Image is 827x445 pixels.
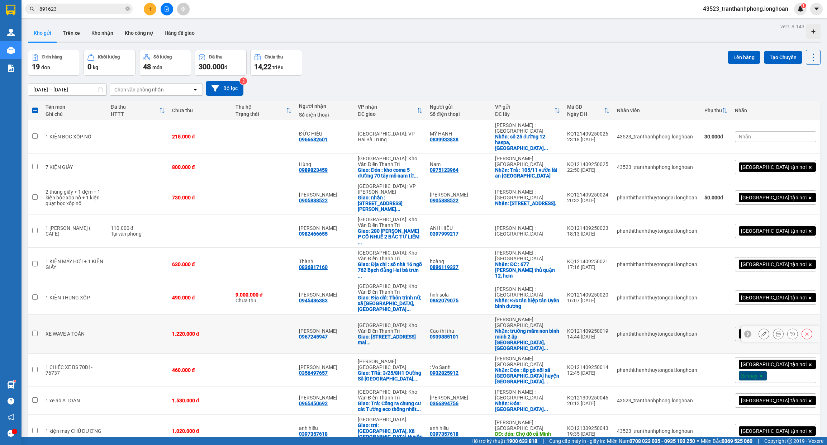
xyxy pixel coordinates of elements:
div: Giao: TRả: 3/25/8H1 Đường Số 182 P.Tăng Nhơn Phú A, TP.Thủ Đức, Hồ Chí Minh [358,370,423,382]
div: [GEOGRAPHIC_DATA]: Kho Văn Điển Thanh Trì [358,250,423,261]
div: KQ121409250014 [567,364,610,370]
div: [GEOGRAPHIC_DATA] : VP [PERSON_NAME] [358,183,423,195]
button: Kho nhận [86,24,119,42]
div: ĐỨC HIẾU [299,131,351,137]
span: search [30,6,35,11]
div: [GEOGRAPHIC_DATA]: Kho Văn Điển Thanh Trì [358,217,423,228]
div: XE WAVE A TOÀN [46,331,103,337]
div: phanthithanhthuytongdai.longhoan [617,228,697,234]
span: question-circle [8,398,14,404]
button: Khối lượng0kg [84,50,136,76]
div: 23:18 [DATE] [567,137,610,142]
sup: 1 [14,380,16,382]
div: [PERSON_NAME] : [GEOGRAPHIC_DATA] [495,250,560,261]
span: Nhãn [739,134,751,139]
span: Xe máy [741,373,757,379]
div: phanthithanhthuytongdai.longhoan [617,331,697,337]
div: 7 KIỆN GIẤY [46,164,103,170]
div: 22:50 [DATE] [567,167,610,173]
div: 43523_tranthanhphong.longhoan [617,164,697,170]
strong: 0369 525 060 [722,438,752,444]
div: [GEOGRAPHIC_DATA]: Kho Văn Điển Thanh Trì [358,389,423,401]
div: 215.000 đ [172,134,228,139]
div: tình sola [430,292,488,298]
span: ... [358,273,362,279]
div: Đơn hàng [42,55,62,60]
span: close-circle [125,6,130,11]
sup: 1 [801,3,806,8]
div: 0982466655 [299,231,328,237]
sup: 2 [240,77,247,85]
span: [GEOGRAPHIC_DATA] tận nơi [741,331,807,337]
div: 20:13 [DATE] [567,401,610,406]
div: KQ121309250046 [567,395,610,401]
span: [GEOGRAPHIC_DATA] tận nơi [741,294,807,301]
div: 800.000 đ [172,164,228,170]
div: Nhân viên [617,108,697,113]
div: Số điện thoại [430,111,488,117]
div: 490.000 đ [172,295,228,300]
span: notification [8,414,14,421]
div: [PERSON_NAME] : [GEOGRAPHIC_DATA] [495,356,560,367]
div: 0397999217 [430,231,458,237]
span: kg [93,65,98,70]
span: Miền Bắc [701,437,752,445]
span: [GEOGRAPHIC_DATA] tận nơi [741,261,807,268]
div: [GEOGRAPHIC_DATA]: Kho Văn Điển Thanh Trì [358,322,423,334]
div: Giao: Đón : kho coma 5 đường 70 tây mỗ nam từ liêm [358,167,423,179]
div: Giao: Địa chỉ: Thôn trinh nữ, xã bình giang, hải dương (thành phố hải phòng) [358,295,423,312]
span: ... [414,173,418,179]
div: 18:13 [DATE] [567,231,610,237]
span: | [758,437,759,445]
div: [PERSON_NAME] : [GEOGRAPHIC_DATA] [495,317,560,328]
div: 1 CHIẾC XE BS 70D1-76737 [46,364,103,376]
div: Ngày ĐH [567,111,604,117]
div: MỸ HẠNH [430,131,488,137]
div: Nam [430,161,488,167]
div: Sửa đơn hàng [759,328,769,339]
div: phanthithanhthuytongdai.longhoan [617,295,697,300]
div: KQ121409250021 [567,259,610,264]
div: 2 thùng giấy + 1 đệm + 1 kiện bộc xốp nổ + 1 kiện quạt bọc xốp nổ [46,189,103,206]
span: món [152,65,162,70]
div: 1.530.000 đ [172,398,228,403]
img: icon-new-feature [797,6,804,12]
th: Toggle SortBy [232,101,295,120]
div: 1 xe ab A TOÀN [46,398,103,403]
div: Giao: Sn6 , ngõ 262, phường vĩnh hưng, quận hoàng mai , hà nộ [358,334,423,345]
div: 0905888522 [299,198,328,203]
span: ... [544,379,548,384]
th: Toggle SortBy [107,101,168,120]
div: Chưa thu [172,108,228,113]
div: Thu hộ [236,104,286,110]
div: 43523_tranthanhphong.longhoan [617,428,697,434]
div: 630.000 đ [172,261,228,267]
div: VP gửi [495,104,554,110]
th: Toggle SortBy [491,101,564,120]
span: Miền Nam [607,437,695,445]
span: [GEOGRAPHIC_DATA] tận nơi [741,361,807,368]
div: KQ121409250023 [567,225,610,231]
div: [PERSON_NAME] : [GEOGRAPHIC_DATA] [495,420,560,431]
div: [PERSON_NAME] : [GEOGRAPHIC_DATA] [495,389,560,401]
div: Nguyễn Công Thi [299,192,351,198]
div: KQ121409250026 [567,131,610,137]
div: 20:32 [DATE] [567,198,610,203]
span: triệu [272,65,284,70]
div: Cao thi thu [430,328,488,334]
div: 0939885101 [430,334,458,340]
span: ... [544,345,548,351]
div: hoàng [430,259,488,264]
div: 730.000 đ [172,195,228,200]
span: ... [396,206,400,212]
div: Thành [299,259,351,264]
span: aim [181,6,186,11]
div: 0896119337 [430,264,458,270]
div: Mã GD [567,104,604,110]
button: Hàng đã giao [159,24,200,42]
div: 0839933838 [430,137,458,142]
div: 9.000.000 đ [236,292,292,298]
span: ... [543,437,547,442]
div: [PERSON_NAME] : [GEOGRAPHIC_DATA] [495,286,560,298]
th: Toggle SortBy [564,101,613,120]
